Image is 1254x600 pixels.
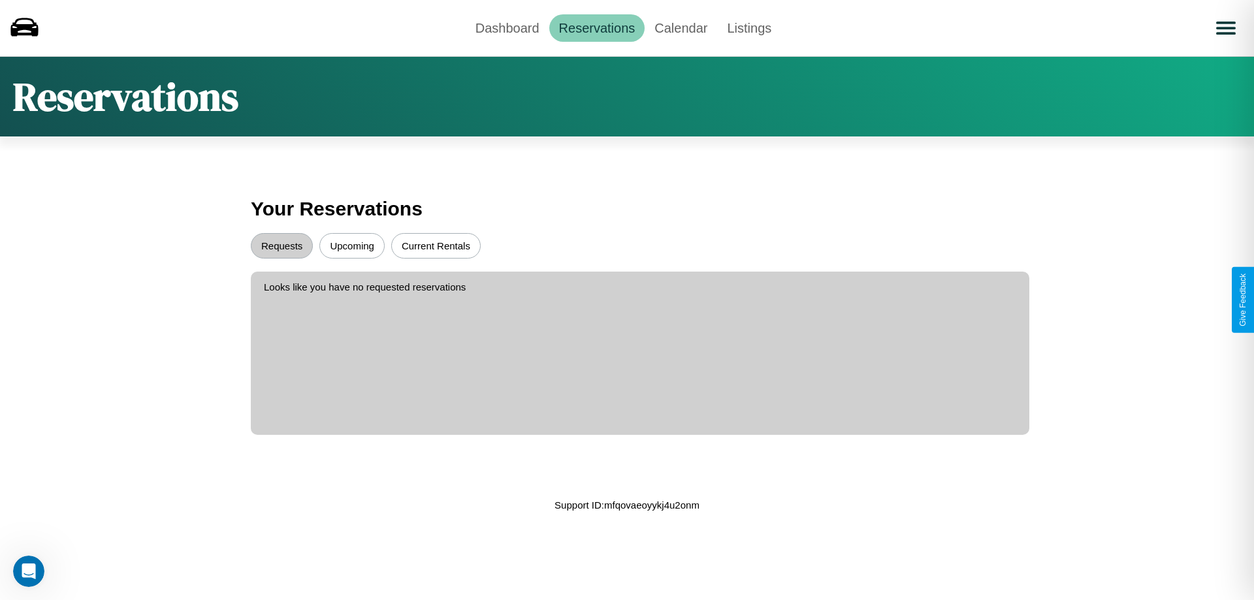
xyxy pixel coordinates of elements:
[13,556,44,587] iframe: Intercom live chat
[251,191,1003,227] h3: Your Reservations
[13,70,238,123] h1: Reservations
[391,233,481,259] button: Current Rentals
[264,278,1016,296] p: Looks like you have no requested reservations
[319,233,385,259] button: Upcoming
[717,14,781,42] a: Listings
[1238,274,1247,326] div: Give Feedback
[555,496,699,514] p: Support ID: mfqovaeoyykj4u2onm
[549,14,645,42] a: Reservations
[645,14,717,42] a: Calendar
[251,233,313,259] button: Requests
[1208,10,1244,46] button: Open menu
[466,14,549,42] a: Dashboard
